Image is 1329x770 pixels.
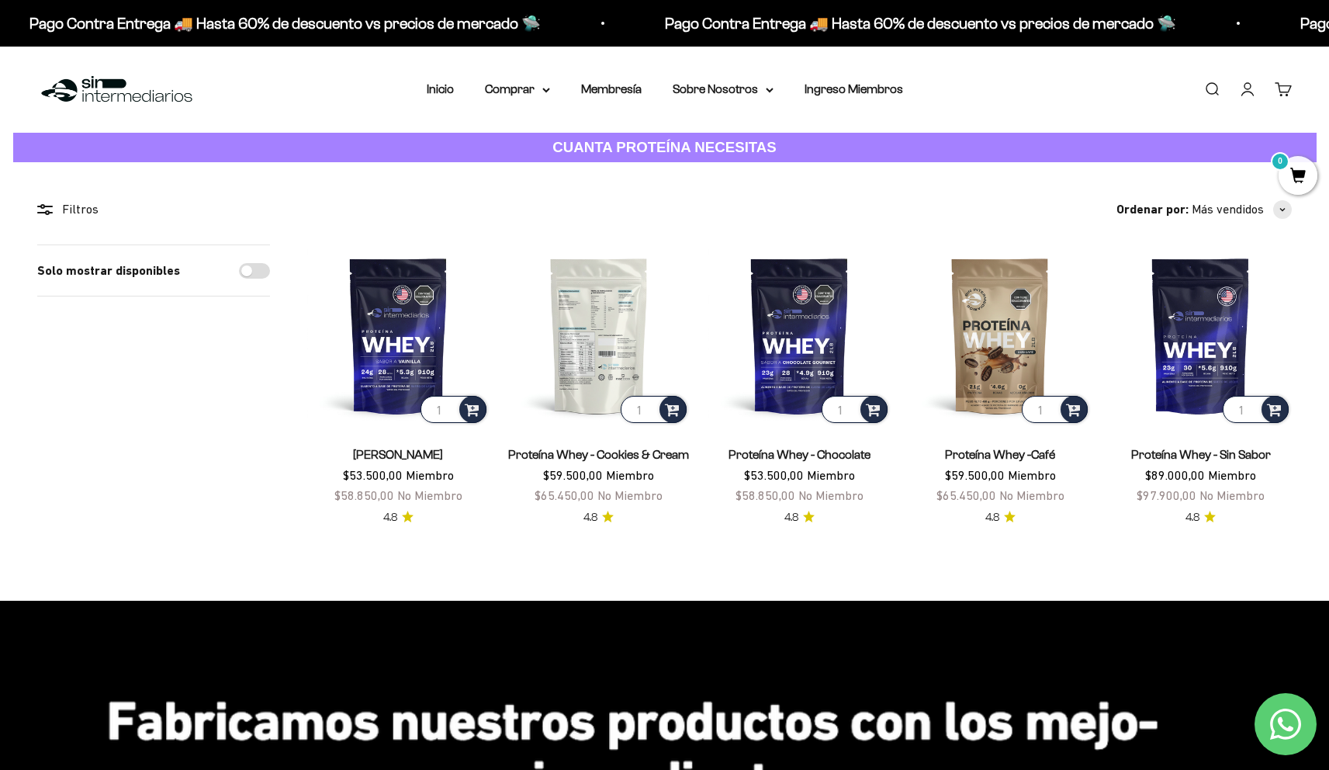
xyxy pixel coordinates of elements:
[581,82,642,95] a: Membresía
[29,11,541,36] p: Pago Contra Entrega 🚚 Hasta 60% de descuento vs precios de mercado 🛸
[1192,199,1292,220] button: Más vendidos
[985,509,1016,526] a: 4.84.8 de 5.0 estrellas
[606,468,654,482] span: Miembro
[945,468,1005,482] span: $59.500,00
[807,468,855,482] span: Miembro
[353,448,443,461] a: [PERSON_NAME]
[1271,152,1289,171] mark: 0
[1137,488,1196,502] span: $97.900,00
[945,448,1055,461] a: Proteína Whey -Café
[535,488,594,502] span: $65.450,00
[1185,509,1216,526] a: 4.84.8 de 5.0 estrellas
[583,509,614,526] a: 4.84.8 de 5.0 estrellas
[406,468,454,482] span: Miembro
[37,261,180,281] label: Solo mostrar disponibles
[508,245,690,427] img: Proteína Whey - Cookies & Cream
[13,133,1317,163] a: CUANTA PROTEÍNA NECESITAS
[343,468,403,482] span: $53.500,00
[673,79,774,99] summary: Sobre Nosotros
[805,82,903,95] a: Ingreso Miembros
[784,509,798,526] span: 4.8
[999,488,1064,502] span: No Miembro
[37,199,270,220] div: Filtros
[552,139,777,155] strong: CUANTA PROTEÍNA NECESITAS
[485,79,550,99] summary: Comprar
[597,488,663,502] span: No Miembro
[1192,199,1264,220] span: Más vendidos
[985,509,999,526] span: 4.8
[1199,488,1265,502] span: No Miembro
[665,11,1176,36] p: Pago Contra Entrega 🚚 Hasta 60% de descuento vs precios de mercado 🛸
[397,488,462,502] span: No Miembro
[936,488,996,502] span: $65.450,00
[798,488,864,502] span: No Miembro
[1185,509,1199,526] span: 4.8
[744,468,804,482] span: $53.500,00
[1279,168,1317,186] a: 0
[1208,468,1256,482] span: Miembro
[1008,468,1056,482] span: Miembro
[383,509,414,526] a: 4.84.8 de 5.0 estrellas
[508,448,689,461] a: Proteína Whey - Cookies & Cream
[334,488,394,502] span: $58.850,00
[583,509,597,526] span: 4.8
[729,448,870,461] a: Proteína Whey - Chocolate
[543,468,603,482] span: $59.500,00
[784,509,815,526] a: 4.84.8 de 5.0 estrellas
[1131,448,1271,461] a: Proteína Whey - Sin Sabor
[427,82,454,95] a: Inicio
[1116,199,1189,220] span: Ordenar por:
[1145,468,1205,482] span: $89.000,00
[383,509,397,526] span: 4.8
[735,488,795,502] span: $58.850,00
